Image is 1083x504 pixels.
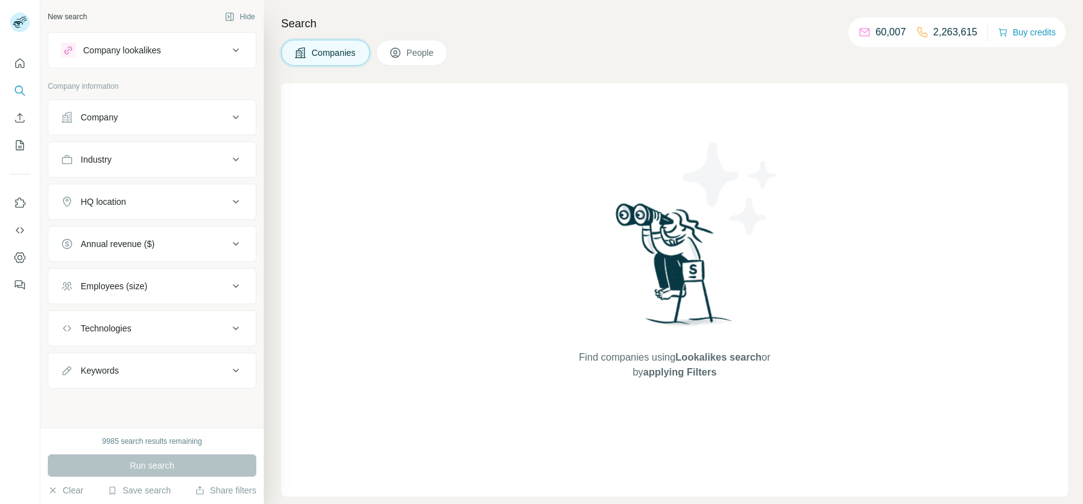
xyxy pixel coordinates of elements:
[48,11,87,22] div: New search
[675,133,786,245] img: Surfe Illustration - Stars
[48,484,83,497] button: Clear
[81,153,112,166] div: Industry
[102,436,202,447] div: 9985 search results remaining
[10,246,30,269] button: Dashboard
[407,47,435,59] span: People
[48,81,256,92] p: Company information
[10,79,30,102] button: Search
[81,322,132,335] div: Technologies
[81,111,118,124] div: Company
[48,271,256,301] button: Employees (size)
[933,25,977,40] p: 2,263,615
[575,350,774,380] span: Find companies using or by
[10,107,30,129] button: Enrich CSV
[81,364,119,377] div: Keywords
[48,313,256,343] button: Technologies
[10,52,30,74] button: Quick start
[48,145,256,174] button: Industry
[81,196,126,208] div: HQ location
[107,484,171,497] button: Save search
[10,134,30,156] button: My lists
[10,219,30,241] button: Use Surfe API
[998,24,1056,41] button: Buy credits
[876,25,906,40] p: 60,007
[48,356,256,385] button: Keywords
[675,352,762,362] span: Lookalikes search
[643,367,716,377] span: applying Filters
[281,15,1068,32] h4: Search
[610,200,739,338] img: Surfe Illustration - Woman searching with binoculars
[312,47,357,59] span: Companies
[216,7,264,26] button: Hide
[48,187,256,217] button: HQ location
[48,229,256,259] button: Annual revenue ($)
[48,102,256,132] button: Company
[81,238,155,250] div: Annual revenue ($)
[81,280,147,292] div: Employees (size)
[83,44,161,56] div: Company lookalikes
[10,274,30,296] button: Feedback
[195,484,256,497] button: Share filters
[48,35,256,65] button: Company lookalikes
[10,192,30,214] button: Use Surfe on LinkedIn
